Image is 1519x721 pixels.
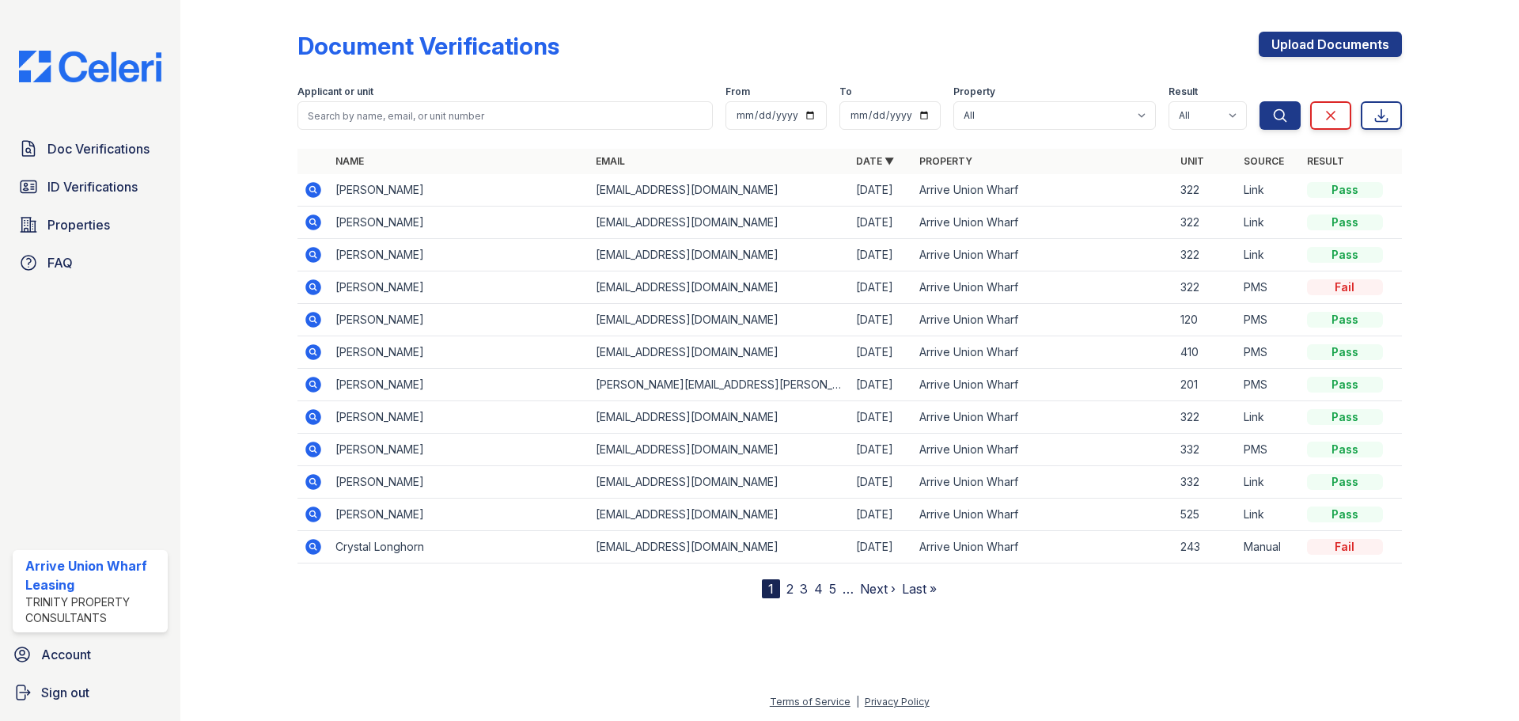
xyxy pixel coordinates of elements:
[329,271,589,304] td: [PERSON_NAME]
[596,155,625,167] a: Email
[297,85,373,98] label: Applicant or unit
[329,207,589,239] td: [PERSON_NAME]
[329,239,589,271] td: [PERSON_NAME]
[829,581,836,597] a: 5
[6,51,174,82] img: CE_Logo_Blue-a8612792a0a2168367f1c8372b55b34899dd931a85d93a1a3d3e32e68fde9ad4.png
[1259,32,1402,57] a: Upload Documents
[913,434,1173,466] td: Arrive Union Wharf
[1237,174,1301,207] td: Link
[1174,239,1237,271] td: 322
[843,579,854,598] span: …
[913,207,1173,239] td: Arrive Union Wharf
[913,174,1173,207] td: Arrive Union Wharf
[1169,85,1198,98] label: Result
[589,466,850,499] td: [EMAIL_ADDRESS][DOMAIN_NAME]
[1174,466,1237,499] td: 332
[1307,442,1383,457] div: Pass
[850,401,913,434] td: [DATE]
[13,171,168,203] a: ID Verifications
[13,247,168,279] a: FAQ
[6,639,174,670] a: Account
[1237,499,1301,531] td: Link
[913,499,1173,531] td: Arrive Union Wharf
[1307,247,1383,263] div: Pass
[1174,271,1237,304] td: 322
[770,696,850,708] a: Terms of Service
[329,499,589,531] td: [PERSON_NAME]
[913,336,1173,369] td: Arrive Union Wharf
[913,239,1173,271] td: Arrive Union Wharf
[953,85,995,98] label: Property
[850,207,913,239] td: [DATE]
[1307,155,1344,167] a: Result
[1174,369,1237,401] td: 201
[1174,304,1237,336] td: 120
[913,271,1173,304] td: Arrive Union Wharf
[1174,434,1237,466] td: 332
[1180,155,1204,167] a: Unit
[329,174,589,207] td: [PERSON_NAME]
[47,215,110,234] span: Properties
[329,401,589,434] td: [PERSON_NAME]
[913,401,1173,434] td: Arrive Union Wharf
[913,466,1173,499] td: Arrive Union Wharf
[589,369,850,401] td: [PERSON_NAME][EMAIL_ADDRESS][PERSON_NAME][DOMAIN_NAME]
[919,155,972,167] a: Property
[589,271,850,304] td: [EMAIL_ADDRESS][DOMAIN_NAME]
[589,336,850,369] td: [EMAIL_ADDRESS][DOMAIN_NAME]
[786,581,794,597] a: 2
[1307,279,1383,295] div: Fail
[6,677,174,708] button: Sign out
[1307,474,1383,490] div: Pass
[1244,155,1284,167] a: Source
[13,209,168,241] a: Properties
[1307,344,1383,360] div: Pass
[850,304,913,336] td: [DATE]
[589,401,850,434] td: [EMAIL_ADDRESS][DOMAIN_NAME]
[1174,174,1237,207] td: 322
[329,369,589,401] td: [PERSON_NAME]
[1174,336,1237,369] td: 410
[814,581,823,597] a: 4
[1237,239,1301,271] td: Link
[1174,207,1237,239] td: 322
[589,304,850,336] td: [EMAIL_ADDRESS][DOMAIN_NAME]
[589,239,850,271] td: [EMAIL_ADDRESS][DOMAIN_NAME]
[856,696,859,708] div: |
[13,133,168,165] a: Doc Verifications
[1307,409,1383,425] div: Pass
[329,336,589,369] td: [PERSON_NAME]
[329,466,589,499] td: [PERSON_NAME]
[1307,182,1383,198] div: Pass
[589,531,850,564] td: [EMAIL_ADDRESS][DOMAIN_NAME]
[589,434,850,466] td: [EMAIL_ADDRESS][DOMAIN_NAME]
[902,581,937,597] a: Last »
[860,581,896,597] a: Next ›
[1237,304,1301,336] td: PMS
[725,85,750,98] label: From
[329,434,589,466] td: [PERSON_NAME]
[850,499,913,531] td: [DATE]
[1174,401,1237,434] td: 322
[1307,507,1383,522] div: Pass
[297,101,713,130] input: Search by name, email, or unit number
[41,683,89,702] span: Sign out
[47,177,138,196] span: ID Verifications
[1237,207,1301,239] td: Link
[25,556,161,594] div: Arrive Union Wharf Leasing
[850,531,913,564] td: [DATE]
[850,336,913,369] td: [DATE]
[1307,377,1383,393] div: Pass
[1237,336,1301,369] td: PMS
[1237,531,1301,564] td: Manual
[589,499,850,531] td: [EMAIL_ADDRESS][DOMAIN_NAME]
[1237,466,1301,499] td: Link
[850,239,913,271] td: [DATE]
[1237,271,1301,304] td: PMS
[850,369,913,401] td: [DATE]
[589,207,850,239] td: [EMAIL_ADDRESS][DOMAIN_NAME]
[1307,539,1383,555] div: Fail
[1174,531,1237,564] td: 243
[913,369,1173,401] td: Arrive Union Wharf
[1307,312,1383,328] div: Pass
